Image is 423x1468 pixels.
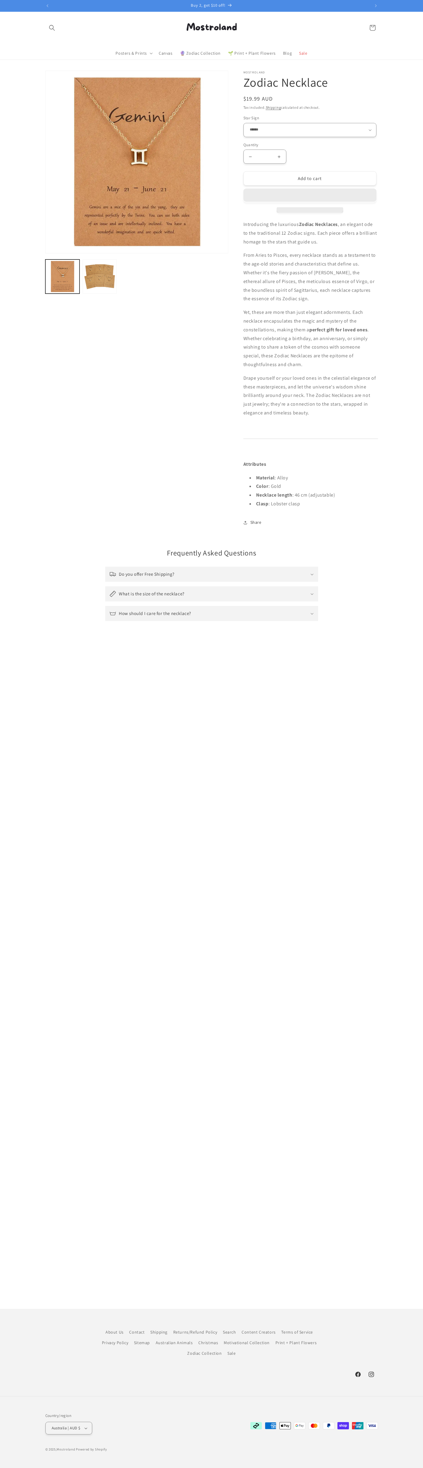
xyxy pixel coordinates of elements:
[129,1327,145,1338] a: Contact
[102,1338,128,1348] a: Privacy Policy
[243,461,266,467] strong: Attributes
[191,3,226,8] span: Buy 2, get $10 off!
[119,571,174,577] h3: Do you offer Free Shipping?
[119,591,184,597] h3: What is the size of the necklace?
[243,374,378,417] p: Drape yourself or your loved ones in the celestial elegance of these masterpieces, and let the un...
[45,1413,93,1419] h2: Country/region
[279,47,295,60] a: Blog
[83,259,117,294] button: Load image 2 in gallery view
[45,71,228,294] media-gallery: Gallery Viewer
[249,500,378,508] li: : Lobster clasp
[243,308,378,369] p: Yet, these are more than just elegant adornments. Each necklace encapsulates the magic and myster...
[159,50,173,56] span: Canvas
[177,14,246,41] img: Mostroland
[112,47,155,60] summary: Posters & Prints
[227,1348,236,1359] a: Sale
[45,1447,75,1451] small: © 2025,
[243,251,378,303] p: From Aries to Pisces, every necklace stands as a testament to the age-old stories and characteris...
[243,516,262,529] summary: Share
[283,50,292,56] span: Blog
[243,115,376,121] label: Star Sign
[249,491,378,500] li: : 46 cm (adjustable)
[249,482,378,491] li: : Gold
[228,50,276,56] span: 🌱 Print + Plant Flowers
[116,50,147,56] span: Posters & Prints
[243,220,378,246] p: Introducing the luxurious , an elegant ode to the traditional 12 Zodiac signs. Each piece offers ...
[76,1447,107,1451] a: Powered by Shopify
[224,47,279,60] a: 🌱 Print + Plant Flowers
[243,171,376,185] button: Add to cart
[275,1338,317,1348] a: Print + Plant Flowers
[176,47,224,60] a: 🔮 Zodiac Collection
[243,105,378,111] div: Tax included. calculated at checkout.
[224,1338,270,1348] a: Motivational Collection
[223,1327,236,1338] a: Search
[242,1327,276,1338] a: Content Creators
[187,1348,222,1359] a: Zodiac Collection
[299,221,338,227] strong: Zodiac Necklaces
[119,610,191,616] h3: How should I care for the necklace?
[150,1327,168,1338] a: Shipping
[243,142,376,148] label: Quantity
[45,21,59,34] summary: Search
[174,12,249,43] a: Mostroland
[180,50,221,56] span: 🔮 Zodiac Collection
[105,567,318,582] summary: Do you offer Free Shipping?
[45,259,80,294] button: Load image 1 in gallery view
[256,483,268,489] b: Color
[105,548,318,558] h2: Frequently Asked Questions
[266,105,281,110] a: Shipping
[243,95,273,103] span: $19.99 AUD
[156,1338,193,1348] a: Australian Animals
[309,327,367,333] strong: perfect gift for loved ones
[105,606,318,621] summary: How should I care for the necklace?
[299,50,307,56] span: Sale
[105,586,318,601] summary: What is the size of the necklace?
[106,1328,124,1338] a: About Us
[256,492,292,498] strong: Necklace length
[295,47,311,60] a: Sale
[57,1447,75,1451] a: Mostroland
[249,474,378,482] li: : Alloy
[281,1327,313,1338] a: Terms of Service
[256,475,275,481] strong: Material
[134,1338,150,1348] a: Sitemap
[198,1338,218,1348] a: Christmas
[155,47,176,60] a: Canvas
[243,71,378,74] p: Mostroland
[243,74,378,90] h1: Zodiac Necklace
[173,1327,217,1338] a: Returns/Refund Policy
[45,1422,93,1434] button: Australia | AUD $
[52,1425,80,1431] span: Australia | AUD $
[256,501,268,507] strong: Clasp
